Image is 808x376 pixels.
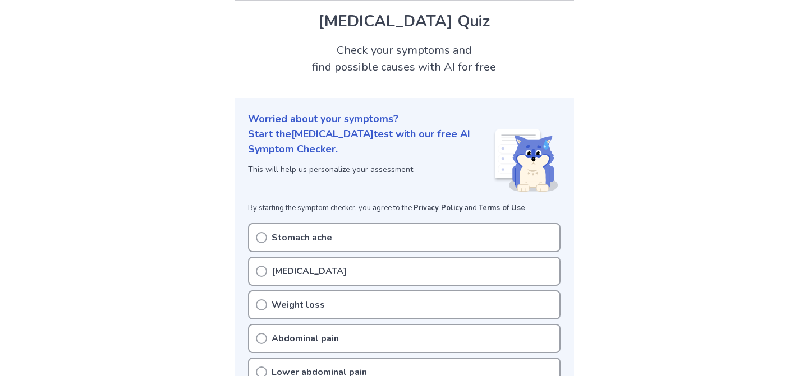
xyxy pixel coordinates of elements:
a: Terms of Use [479,203,525,213]
p: Abdominal pain [272,332,339,345]
a: Privacy Policy [414,203,463,213]
p: This will help us personalize your assessment. [248,164,493,175]
p: [MEDICAL_DATA] [272,264,347,278]
h2: Check your symptoms and find possible causes with AI for free [235,42,574,76]
p: Weight loss [272,298,325,312]
h1: [MEDICAL_DATA] Quiz [248,10,561,33]
p: By starting the symptom checker, you agree to the and [248,203,561,214]
p: Start the [MEDICAL_DATA] test with our free AI Symptom Checker. [248,127,493,157]
p: Stomach ache [272,231,332,244]
img: Shiba [493,129,558,192]
p: Worried about your symptoms? [248,112,561,127]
